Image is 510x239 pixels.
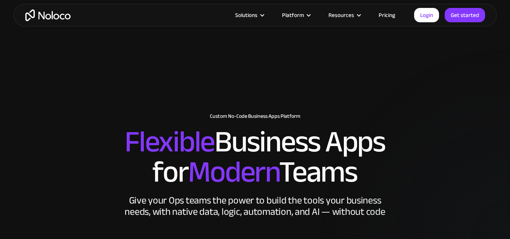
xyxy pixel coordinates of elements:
span: Modern [188,144,279,200]
div: Solutions [226,10,273,20]
a: Login [414,8,439,22]
div: Resources [328,10,354,20]
div: Platform [282,10,304,20]
div: Platform [273,10,319,20]
div: Solutions [235,10,257,20]
a: Pricing [369,10,405,20]
div: Give your Ops teams the power to build the tools your business needs, with native data, logic, au... [123,195,387,217]
a: home [25,9,71,21]
h1: Custom No-Code Business Apps Platform [21,113,489,119]
h2: Business Apps for Teams [21,127,489,187]
div: Resources [319,10,369,20]
span: Flexible [125,114,214,170]
a: Get started [445,8,485,22]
